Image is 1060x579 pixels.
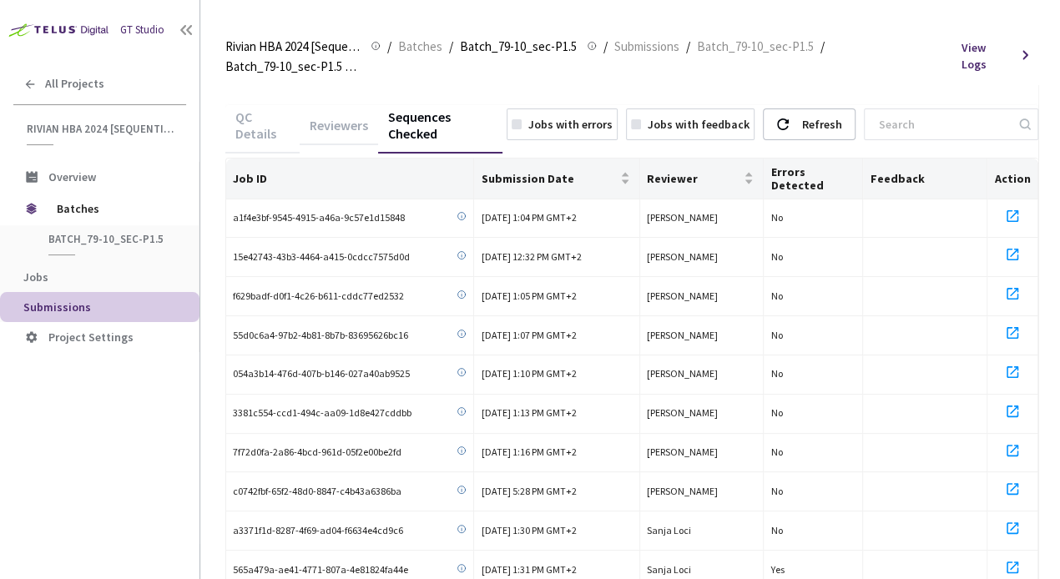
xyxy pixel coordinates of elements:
span: Batches [57,192,171,225]
span: Jobs [23,269,48,284]
span: Project Settings [48,330,134,345]
span: No [770,485,782,497]
span: 3381c554-ccd1-494c-aa09-1d8e427cddbb [233,405,411,421]
span: [PERSON_NAME] [647,446,718,458]
span: [DATE] 1:30 PM GMT+2 [481,524,576,536]
span: 55d0c6a4-97b2-4b81-8b7b-83695626bc16 [233,328,408,344]
span: No [770,406,782,419]
span: [PERSON_NAME] [647,211,718,224]
th: Reviewer [640,159,765,199]
span: No [770,524,782,536]
span: Sanja Loci [647,524,691,536]
span: Submissions [614,37,679,57]
span: Sanja Loci [647,563,691,576]
span: Batch_79-10_sec-P1.5 [697,37,814,57]
th: Submission Date [474,159,639,199]
span: 054a3b14-476d-407b-b146-027a40ab9525 [233,366,410,382]
span: 7f72d0fa-2a86-4bcd-961d-05f2e00be2fd [233,445,401,461]
li: / [686,37,690,57]
span: Reviewer [647,172,741,185]
li: / [449,37,453,57]
span: No [770,367,782,380]
a: Batch_79-10_sec-P1.5 [694,37,817,55]
span: 565a479a-ae41-4771-807a-4e81824fa44e [233,562,408,578]
span: Batch_79-10_sec-P1.5 [48,232,172,246]
span: [PERSON_NAME] [647,485,718,497]
span: Overview [48,169,96,184]
th: Feedback [863,159,987,199]
span: Batch_79-10_sec-P1.5 QC - [DATE] [225,57,361,77]
li: / [387,37,391,57]
span: [DATE] 1:07 PM GMT+2 [481,329,576,341]
span: 15e42743-43b3-4464-a415-0cdcc7575d0d [233,249,410,265]
span: a1f4e3bf-9545-4915-a46a-9c57e1d15848 [233,210,405,226]
span: No [770,250,782,263]
input: Search [869,109,1017,139]
div: QC Details [225,108,300,154]
a: Batches [395,37,446,55]
div: Reviewers [300,117,378,145]
span: No [770,289,782,302]
span: Submission Date [481,172,616,185]
span: View Logs [962,39,1012,73]
span: [PERSON_NAME] [647,406,718,419]
span: [DATE] 1:10 PM GMT+2 [481,367,576,380]
span: a3371f1d-8287-4f69-ad04-f6634e4cd9c6 [233,523,403,539]
span: [DATE] 1:04 PM GMT+2 [481,211,576,224]
span: [DATE] 1:16 PM GMT+2 [481,446,576,458]
div: Jobs with feedback [648,116,750,133]
span: Yes [770,563,784,576]
span: [DATE] 1:31 PM GMT+2 [481,563,576,576]
span: [PERSON_NAME] [647,329,718,341]
span: [DATE] 1:13 PM GMT+2 [481,406,576,419]
th: Action [987,159,1038,199]
div: Sequences Checked [378,108,502,154]
span: Batch_79-10_sec-P1.5 [460,37,577,57]
span: All Projects [45,77,104,91]
span: Rivian HBA 2024 [Sequential] [225,37,361,57]
span: [PERSON_NAME] [647,367,718,380]
span: [PERSON_NAME] [647,289,718,302]
a: Submissions [611,37,683,55]
span: No [770,446,782,458]
th: Job ID [226,159,474,199]
li: / [603,37,608,57]
span: No [770,211,782,224]
span: [DATE] 12:32 PM GMT+2 [481,250,581,263]
span: No [770,329,782,341]
span: [DATE] 1:05 PM GMT+2 [481,289,576,302]
span: Batches [398,37,442,57]
span: Submissions [23,300,91,315]
span: [DATE] 5:28 PM GMT+2 [481,485,576,497]
span: [PERSON_NAME] [647,250,718,263]
li: / [820,37,825,57]
span: Rivian HBA 2024 [Sequential] [27,122,176,136]
div: Refresh [802,109,842,139]
span: f629badf-d0f1-4c26-b611-cddc77ed2532 [233,289,404,305]
th: Errors Detected [764,159,863,199]
span: c0742fbf-65f2-48d0-8847-c4b43a6386ba [233,484,401,500]
div: GT Studio [120,23,164,38]
div: Jobs with errors [528,116,613,133]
